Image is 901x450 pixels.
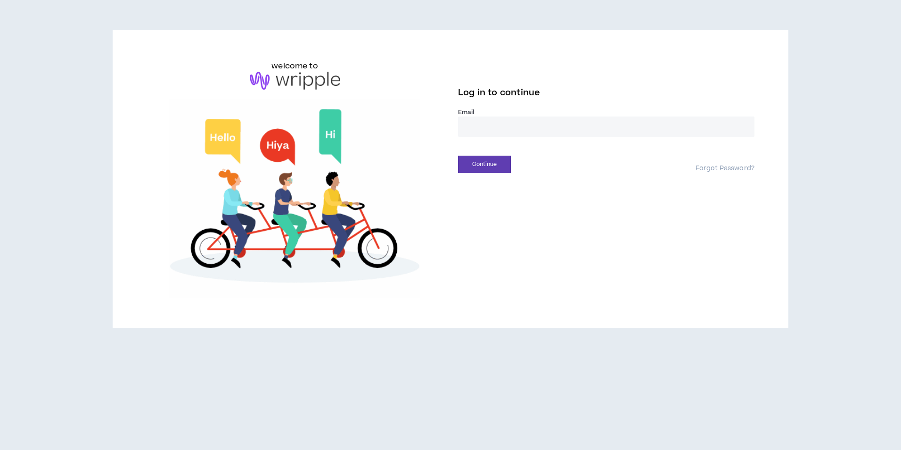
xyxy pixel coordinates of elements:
[458,156,511,173] button: Continue
[696,164,754,173] a: Forgot Password?
[147,99,443,298] img: Welcome to Wripple
[458,108,754,117] label: Email
[458,87,540,99] span: Log in to continue
[271,60,318,72] h6: welcome to
[250,72,340,90] img: logo-brand.png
